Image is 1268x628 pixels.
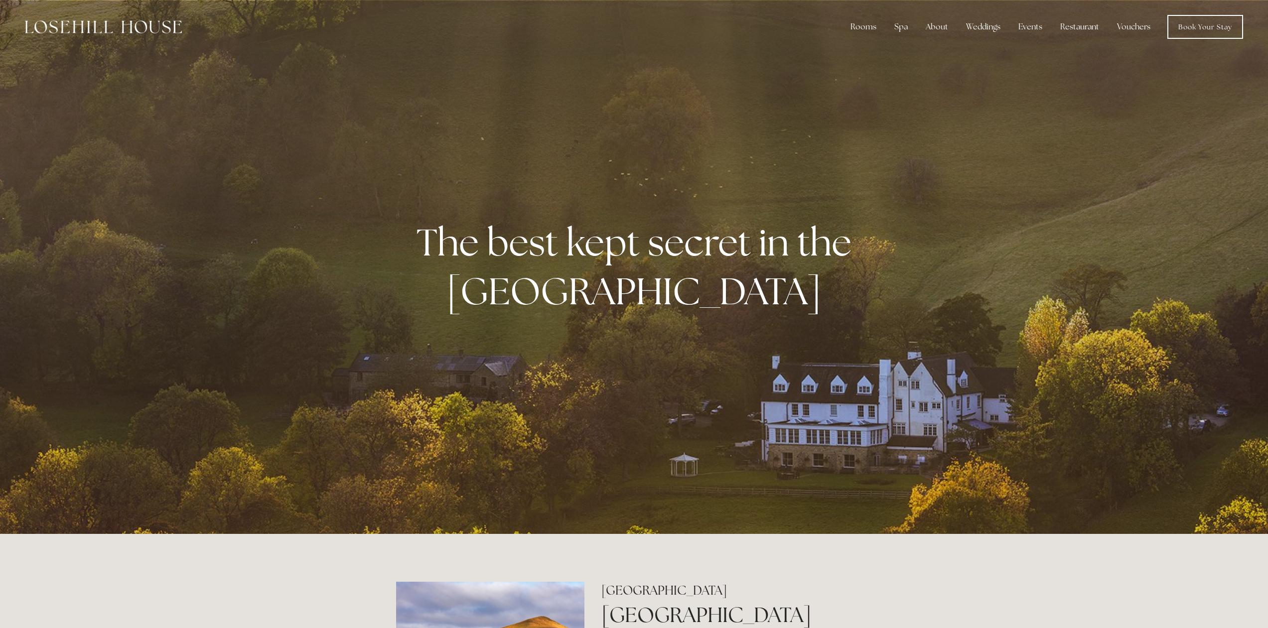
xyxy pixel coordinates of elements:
[1167,15,1243,39] a: Book Your Stay
[1109,17,1158,37] a: Vouchers
[1010,17,1050,37] div: Events
[25,20,182,33] img: Losehill House
[886,17,916,37] div: Spa
[958,17,1008,37] div: Weddings
[843,17,884,37] div: Rooms
[601,582,872,599] h2: [GEOGRAPHIC_DATA]
[1052,17,1107,37] div: Restaurant
[918,17,956,37] div: About
[417,218,859,315] strong: The best kept secret in the [GEOGRAPHIC_DATA]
